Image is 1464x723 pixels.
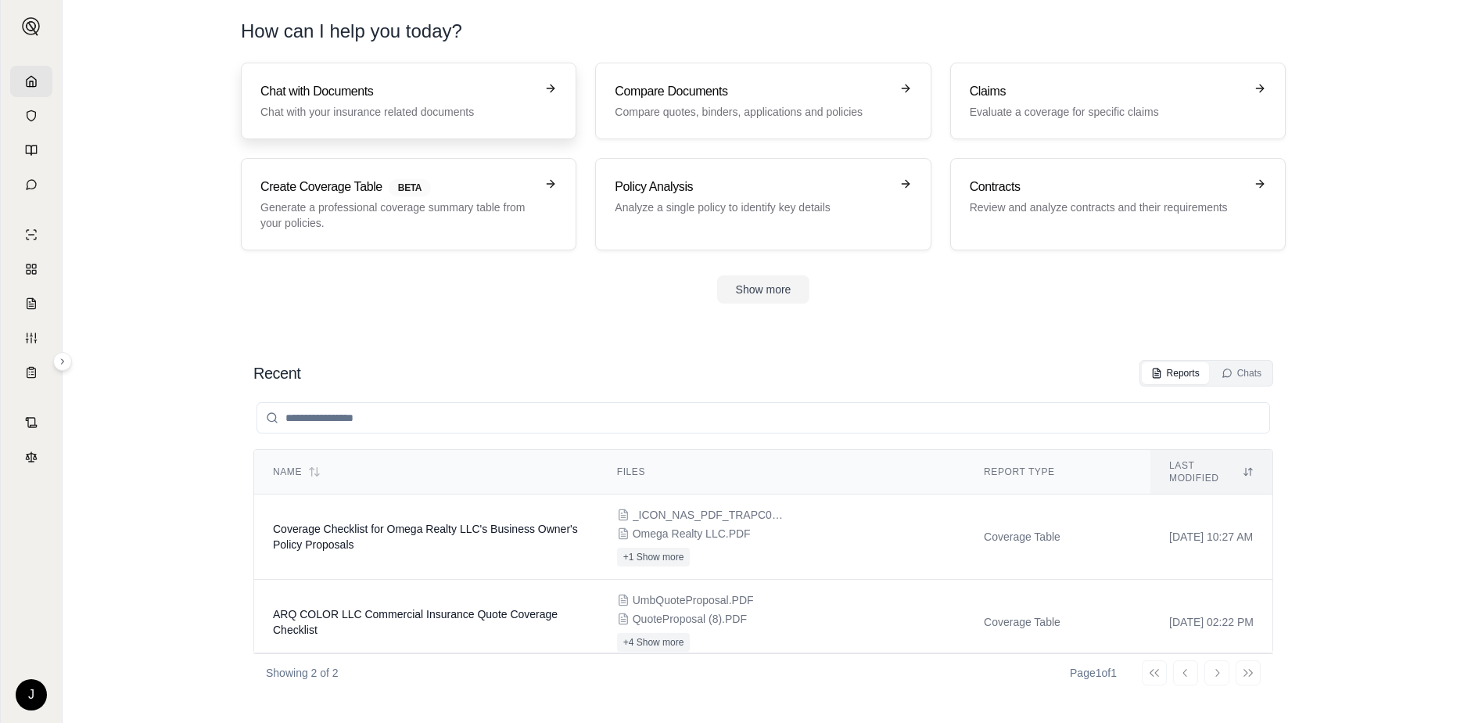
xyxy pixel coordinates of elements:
[965,580,1150,665] td: Coverage Table
[617,633,691,652] button: +4 Show more
[241,63,576,139] a: Chat with DocumentsChat with your insurance related documents
[970,104,1244,120] p: Evaluate a coverage for specific claims
[10,407,52,438] a: Contract Analysis
[615,82,889,101] h3: Compare Documents
[10,100,52,131] a: Documents Vault
[1212,362,1271,384] button: Chats
[1222,367,1261,379] div: Chats
[595,158,931,250] a: Policy AnalysisAnalyze a single policy to identify key details
[10,169,52,200] a: Chat
[253,362,300,384] h2: Recent
[16,679,47,710] div: J
[633,611,747,627] span: QuoteProposal (8).PDF
[266,665,339,681] p: Showing 2 of 2
[273,608,558,636] span: ARQ COLOR LLC Commercial Insurance Quote Coverage Checklist
[1142,362,1209,384] button: Reports
[16,11,47,42] button: Expand sidebar
[260,82,535,101] h3: Chat with Documents
[615,178,889,196] h3: Policy Analysis
[970,200,1244,215] p: Review and analyze contracts and their requirements
[1169,459,1254,484] div: Last modified
[595,63,931,139] a: Compare DocumentsCompare quotes, binders, applications and policies
[241,19,1286,44] h1: How can I help you today?
[950,158,1286,250] a: ContractsReview and analyze contracts and their requirements
[22,17,41,36] img: Expand sidebar
[260,200,535,231] p: Generate a professional coverage summary table from your policies.
[1151,367,1200,379] div: Reports
[970,82,1244,101] h3: Claims
[260,178,535,196] h3: Create Coverage Table
[10,254,52,285] a: Policy Comparisons
[10,219,52,250] a: Single Policy
[53,352,72,371] button: Expand sidebar
[10,135,52,166] a: Prompt Library
[633,592,754,608] span: UmbQuoteProposal.PDF
[10,357,52,388] a: Coverage Table
[598,450,965,495] th: Files
[717,275,810,304] button: Show more
[10,66,52,97] a: Home
[273,466,579,478] div: Name
[965,450,1150,495] th: Report Type
[970,178,1244,196] h3: Contracts
[10,322,52,354] a: Custom Report
[615,104,889,120] p: Compare quotes, binders, applications and policies
[260,104,535,120] p: Chat with your insurance related documents
[950,63,1286,139] a: ClaimsEvaluate a coverage for specific claims
[633,526,751,541] span: Omega Realty LLC.PDF
[965,495,1150,580] td: Coverage Table
[10,288,52,319] a: Claim Coverage
[1150,580,1272,665] td: [DATE] 02:22 PM
[615,200,889,215] p: Analyze a single policy to identify key details
[633,507,789,523] span: _ICON_NAS_PDF_TRAPC0PRD202507241432367994626080.PDF
[273,523,578,551] span: Coverage Checklist for Omega Realty LLC's Business Owner's Policy Proposals
[1070,665,1117,681] div: Page 1 of 1
[389,179,431,196] span: BETA
[10,441,52,473] a: Legal Search Engine
[1150,495,1272,580] td: [DATE] 10:27 AM
[241,158,576,250] a: Create Coverage TableBETAGenerate a professional coverage summary table from your policies.
[617,548,691,567] button: +1 Show more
